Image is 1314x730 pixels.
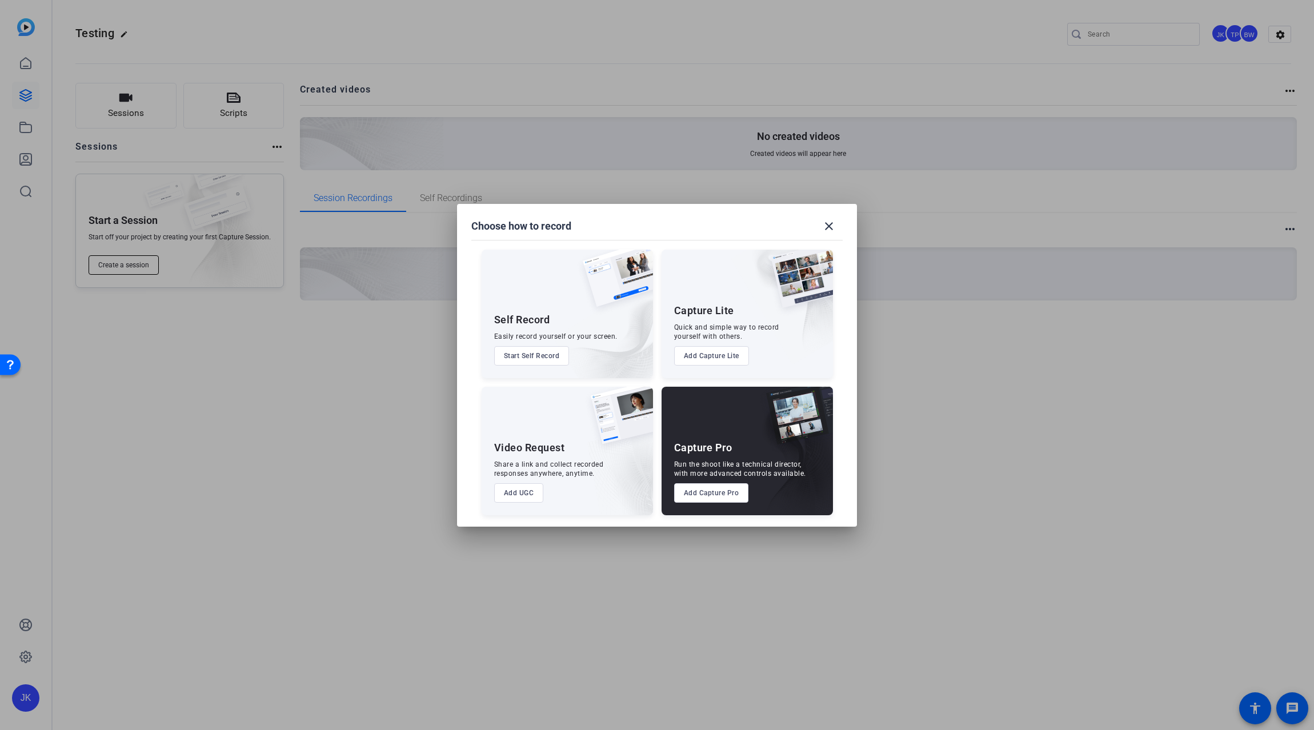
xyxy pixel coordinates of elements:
img: embarkstudio-self-record.png [554,274,653,378]
div: Run the shoot like a technical director, with more advanced controls available. [674,460,806,478]
div: Video Request [494,441,565,455]
div: Quick and simple way to record yourself with others. [674,323,779,341]
div: Easily record yourself or your screen. [494,332,618,341]
img: embarkstudio-capture-lite.png [731,250,833,364]
img: embarkstudio-ugc-content.png [587,422,653,515]
button: Add UGC [494,483,544,503]
img: embarkstudio-capture-pro.png [748,401,833,515]
mat-icon: close [822,219,836,233]
img: capture-pro.png [758,387,833,456]
img: self-record.png [574,250,653,318]
img: capture-lite.png [762,250,833,319]
h1: Choose how to record [471,219,571,233]
div: Self Record [494,313,550,327]
div: Share a link and collect recorded responses anywhere, anytime. [494,460,604,478]
div: Capture Lite [674,304,734,318]
button: Start Self Record [494,346,570,366]
img: ugc-content.png [582,387,653,456]
button: Add Capture Lite [674,346,749,366]
div: Capture Pro [674,441,732,455]
button: Add Capture Pro [674,483,749,503]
